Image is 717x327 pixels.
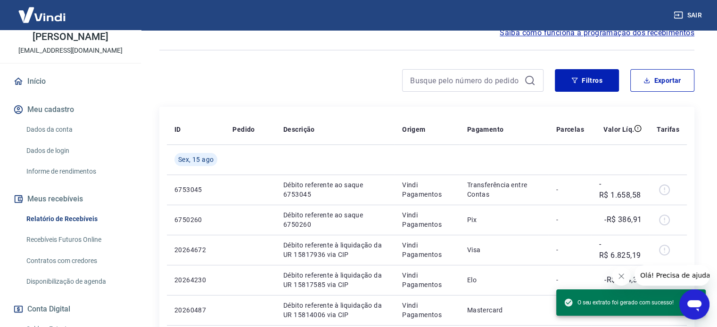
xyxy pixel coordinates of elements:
[402,271,452,289] p: Vindi Pagamentos
[11,189,130,209] button: Meus recebíveis
[11,0,73,29] img: Vindi
[402,301,452,319] p: Vindi Pagamentos
[467,245,541,255] p: Visa
[23,162,130,181] a: Informe de rendimentos
[23,120,130,139] a: Dados da conta
[283,125,315,134] p: Descrição
[11,299,130,319] button: Conta Digital
[174,275,217,285] p: 20264230
[467,305,541,315] p: Mastercard
[283,210,387,229] p: Débito referente ao saque 6750260
[11,99,130,120] button: Meu cadastro
[556,275,584,285] p: -
[467,215,541,224] p: Pix
[612,267,631,286] iframe: Fechar mensagem
[23,209,130,229] a: Relatório de Recebíveis
[174,305,217,315] p: 20260487
[174,215,217,224] p: 6750260
[679,289,709,319] iframe: Botão para abrir a janela de mensagens
[500,27,694,39] a: Saiba como funciona a programação dos recebimentos
[174,185,217,194] p: 6753045
[23,251,130,271] a: Contratos com credores
[18,46,123,56] p: [EMAIL_ADDRESS][DOMAIN_NAME]
[555,69,619,92] button: Filtros
[604,214,642,225] p: -R$ 386,91
[564,298,674,307] span: O seu extrato foi gerado com sucesso!
[467,180,541,199] p: Transferência entre Contas
[23,272,130,291] a: Disponibilização de agenda
[23,230,130,249] a: Recebíveis Futuros Online
[11,71,130,92] a: Início
[467,125,504,134] p: Pagamento
[556,185,584,194] p: -
[604,274,642,286] p: -R$ 764,32
[174,125,181,134] p: ID
[672,7,706,24] button: Sair
[23,141,130,160] a: Dados de login
[174,245,217,255] p: 20264672
[283,240,387,259] p: Débito referente à liquidação da UR 15817936 via CIP
[556,245,584,255] p: -
[410,73,520,88] input: Busque pelo número do pedido
[283,301,387,319] p: Débito referente à liquidação da UR 15814006 via CIP
[402,210,452,229] p: Vindi Pagamentos
[402,240,452,259] p: Vindi Pagamentos
[603,125,634,134] p: Valor Líq.
[6,7,79,14] span: Olá! Precisa de ajuda?
[556,215,584,224] p: -
[178,155,214,164] span: Sex, 15 ago
[630,69,694,92] button: Exportar
[635,265,709,286] iframe: Mensagem da empresa
[467,275,541,285] p: Elo
[232,125,255,134] p: Pedido
[283,180,387,199] p: Débito referente ao saque 6753045
[402,180,452,199] p: Vindi Pagamentos
[402,125,425,134] p: Origem
[599,178,642,201] p: -R$ 1.658,58
[657,125,679,134] p: Tarifas
[33,32,108,42] p: [PERSON_NAME]
[556,125,584,134] p: Parcelas
[599,239,642,261] p: -R$ 6.825,19
[283,271,387,289] p: Débito referente à liquidação da UR 15817585 via CIP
